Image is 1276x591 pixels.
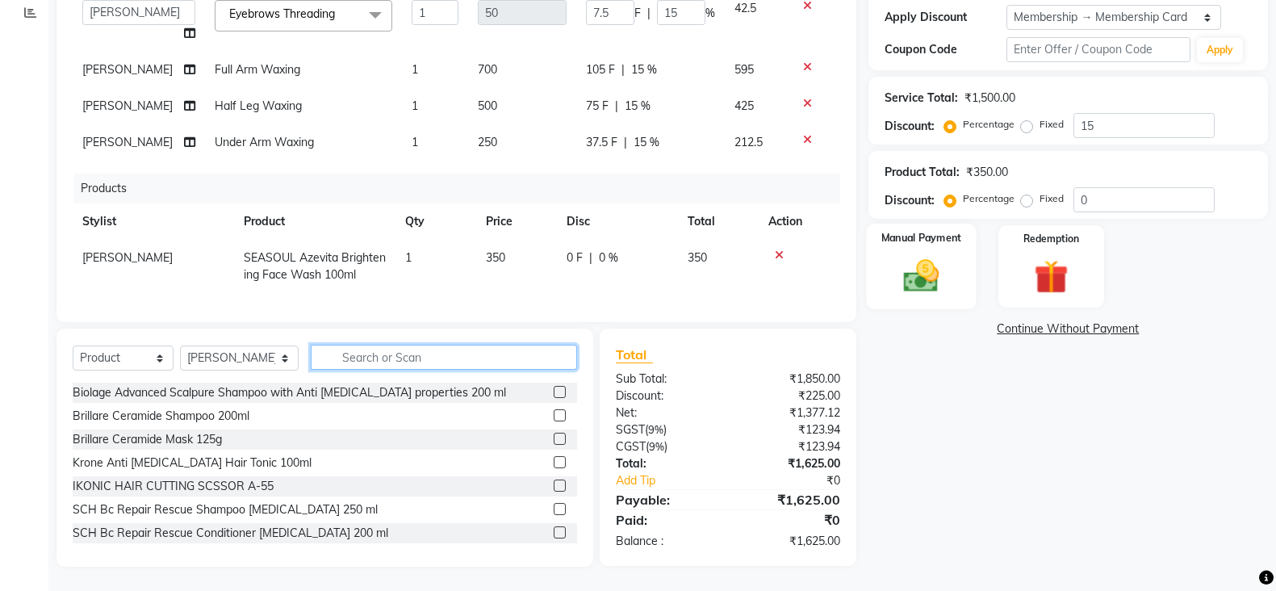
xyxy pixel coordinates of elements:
[885,90,958,107] div: Service Total:
[734,135,763,149] span: 212.5
[885,164,960,181] div: Product Total:
[82,135,173,149] span: [PERSON_NAME]
[478,62,497,77] span: 700
[73,525,388,542] div: SCH Bc Repair Rescue Conditioner [MEDICAL_DATA] 200 ml
[728,438,852,455] div: ₹123.94
[74,174,852,203] div: Products
[604,421,728,438] div: ( )
[604,490,728,509] div: Payable:
[1040,117,1064,132] label: Fixed
[476,203,557,240] th: Price
[412,98,418,113] span: 1
[615,98,618,115] span: |
[73,431,222,448] div: Brillare Ceramide Mask 125g
[749,472,852,489] div: ₹0
[624,134,627,151] span: |
[478,98,497,113] span: 500
[728,371,852,388] div: ₹1,850.00
[616,346,653,363] span: Total
[885,118,935,135] div: Discount:
[963,191,1015,206] label: Percentage
[728,421,852,438] div: ₹123.94
[885,41,1007,58] div: Coupon Code
[82,98,173,113] span: [PERSON_NAME]
[73,408,249,425] div: Brillare Ceramide Shampoo 200ml
[964,90,1015,107] div: ₹1,500.00
[604,404,728,421] div: Net:
[759,203,840,240] th: Action
[73,203,234,240] th: Stylist
[734,62,754,77] span: 595
[73,384,506,401] div: Biolage Advanced Scalpure Shampoo with Anti [MEDICAL_DATA] properties 200 ml
[244,250,386,282] span: SEASOUL Azevita Brightening Face Wash 100ml
[885,192,935,209] div: Discount:
[229,6,335,21] span: Eyebrows Threading
[963,117,1015,132] label: Percentage
[966,164,1008,181] div: ₹350.00
[586,61,615,78] span: 105 F
[604,371,728,388] div: Sub Total:
[621,61,625,78] span: |
[728,490,852,509] div: ₹1,625.00
[604,533,728,550] div: Balance :
[705,5,715,22] span: %
[604,510,728,530] div: Paid:
[215,98,302,113] span: Half Leg Waxing
[412,62,418,77] span: 1
[405,250,412,265] span: 1
[648,423,663,436] span: 9%
[234,203,395,240] th: Product
[734,1,756,15] span: 42.5
[311,345,578,370] input: Search or Scan
[728,510,852,530] div: ₹0
[631,61,657,78] span: 15 %
[215,135,314,149] span: Under Arm Waxing
[73,478,274,495] div: IKONIC HAIR CUTTING SCSSOR A-55
[881,230,961,245] label: Manual Payment
[395,203,476,240] th: Qty
[728,388,852,404] div: ₹225.00
[634,5,641,22] span: F
[1197,38,1243,62] button: Apply
[412,135,418,149] span: 1
[734,98,754,113] span: 425
[604,455,728,472] div: Total:
[1023,232,1079,246] label: Redemption
[616,422,645,437] span: SGST
[647,5,651,22] span: |
[335,6,342,21] a: x
[649,440,664,453] span: 9%
[625,98,651,115] span: 15 %
[82,62,173,77] span: [PERSON_NAME]
[1006,37,1190,62] input: Enter Offer / Coupon Code
[728,533,852,550] div: ₹1,625.00
[1040,191,1064,206] label: Fixed
[599,249,618,266] span: 0 %
[728,404,852,421] div: ₹1,377.12
[604,388,728,404] div: Discount:
[82,250,173,265] span: [PERSON_NAME]
[478,135,497,149] span: 250
[872,321,1265,337] a: Continue Without Payment
[557,203,678,240] th: Disc
[604,438,728,455] div: ( )
[1023,256,1078,298] img: _gift.svg
[73,455,312,472] div: Krone Anti [MEDICAL_DATA] Hair Tonic 100ml
[634,134,659,151] span: 15 %
[567,249,583,266] span: 0 F
[728,455,852,472] div: ₹1,625.00
[604,472,748,489] a: Add Tip
[589,249,592,266] span: |
[893,255,950,295] img: _cash.svg
[688,250,707,265] span: 350
[586,134,617,151] span: 37.5 F
[616,439,646,454] span: CGST
[586,98,609,115] span: 75 F
[73,501,378,518] div: SCH Bc Repair Rescue Shampoo [MEDICAL_DATA] 250 ml
[885,9,1007,26] div: Apply Discount
[486,250,505,265] span: 350
[678,203,759,240] th: Total
[215,62,300,77] span: Full Arm Waxing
